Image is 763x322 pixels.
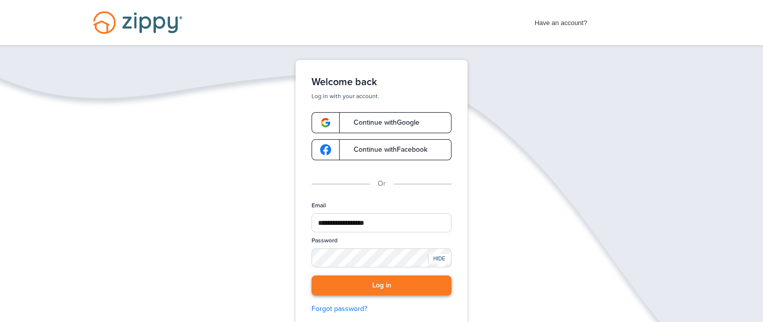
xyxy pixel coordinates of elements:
[344,119,419,126] span: Continue with Google
[312,139,451,160] a: google-logoContinue withFacebook
[312,236,338,245] label: Password
[378,178,386,189] p: Or
[312,213,451,232] input: Email
[344,146,427,153] span: Continue with Facebook
[312,303,451,314] a: Forgot password?
[312,248,451,267] input: Password
[320,144,331,155] img: google-logo
[320,117,331,128] img: google-logo
[428,254,450,263] div: HIDE
[535,13,587,29] span: Have an account?
[312,201,326,210] label: Email
[312,92,451,100] p: Log in with your account.
[312,76,451,88] h1: Welcome back
[312,275,451,296] button: Log in
[312,112,451,133] a: google-logoContinue withGoogle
